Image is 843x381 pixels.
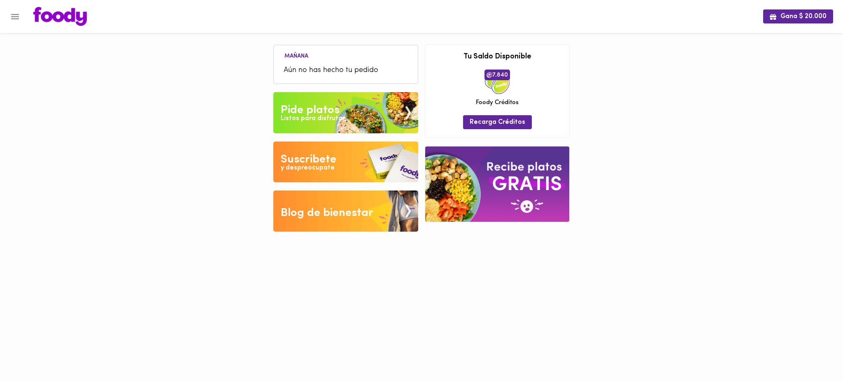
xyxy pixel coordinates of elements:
img: referral-banner.png [425,146,569,222]
button: Gana $ 20.000 [763,9,833,23]
div: y despreocupate [281,163,335,173]
span: Recarga Créditos [470,118,525,126]
li: Mañana [278,51,315,59]
span: Aún no has hecho tu pedido [284,65,408,76]
span: Foody Créditos [476,98,519,107]
img: Blog de bienestar [273,190,418,232]
iframe: Messagebird Livechat Widget [795,333,835,373]
button: Menu [5,7,25,27]
div: Pide platos [281,102,340,118]
span: 7.840 [484,70,510,80]
img: Pide un Platos [273,92,418,133]
img: logo.png [33,7,87,26]
img: Disfruta bajar de peso [273,142,418,183]
div: Blog de bienestar [281,205,373,221]
img: foody-creditos.png [487,72,492,78]
img: credits-package.png [485,70,510,94]
button: Recarga Créditos [463,115,532,129]
h3: Tu Saldo Disponible [431,53,563,61]
span: Gana $ 20.000 [770,13,827,21]
div: Suscribete [281,151,336,168]
div: Listos para disfrutar [281,114,345,123]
